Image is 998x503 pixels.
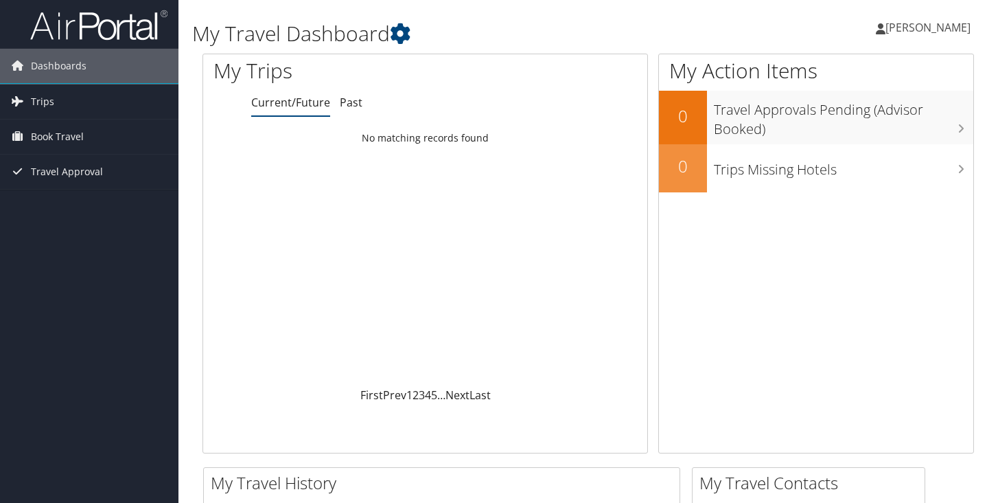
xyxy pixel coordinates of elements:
[31,49,86,83] span: Dashboards
[211,471,680,495] h2: My Travel History
[31,85,54,119] span: Trips
[659,91,973,144] a: 0Travel Approvals Pending (Advisor Booked)
[406,388,413,403] a: 1
[419,388,425,403] a: 3
[437,388,445,403] span: …
[659,144,973,192] a: 0Trips Missing Hotels
[445,388,469,403] a: Next
[413,388,419,403] a: 2
[203,126,647,150] td: No matching records found
[699,471,925,495] h2: My Travel Contacts
[31,120,84,154] span: Book Travel
[360,388,383,403] a: First
[659,155,707,178] h2: 0
[714,153,973,179] h3: Trips Missing Hotels
[659,56,973,85] h1: My Action Items
[251,95,330,110] a: Current/Future
[340,95,362,110] a: Past
[714,93,973,139] h3: Travel Approvals Pending (Advisor Booked)
[383,388,406,403] a: Prev
[876,7,984,48] a: [PERSON_NAME]
[31,155,103,189] span: Travel Approval
[425,388,431,403] a: 4
[469,388,491,403] a: Last
[885,20,971,35] span: [PERSON_NAME]
[213,56,452,85] h1: My Trips
[30,9,167,41] img: airportal-logo.png
[431,388,437,403] a: 5
[659,104,707,128] h2: 0
[192,19,720,48] h1: My Travel Dashboard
